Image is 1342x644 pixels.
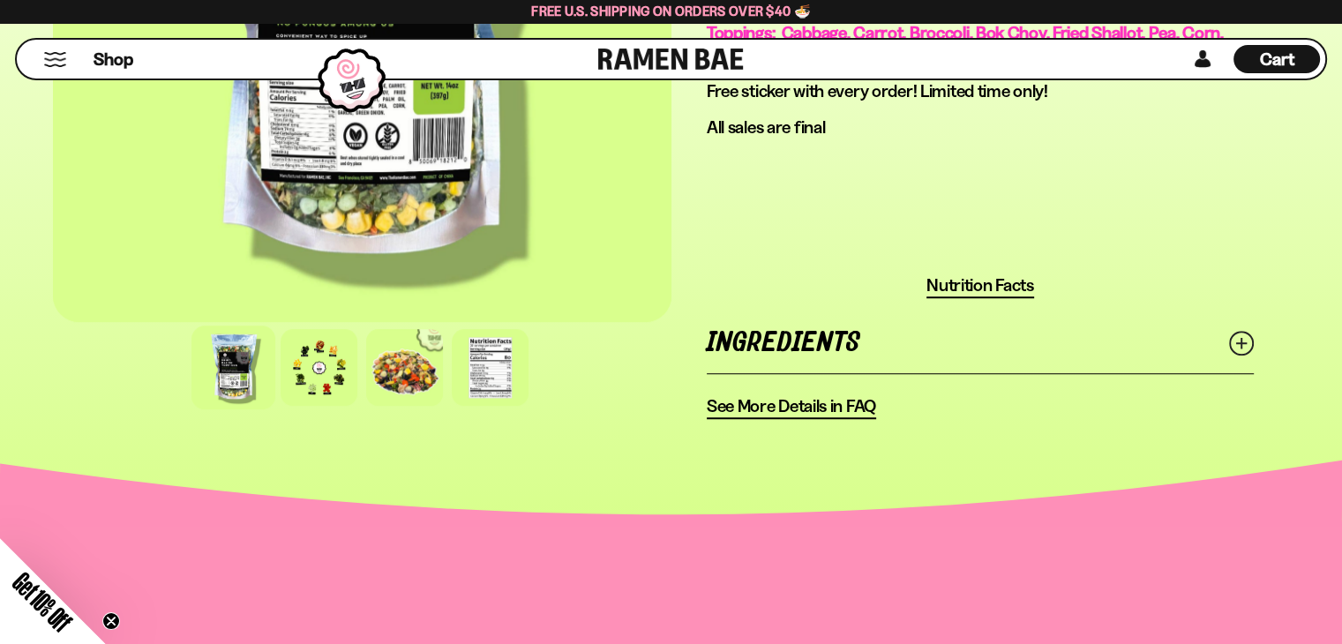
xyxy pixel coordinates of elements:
span: Free U.S. Shipping on Orders over $40 🍜 [531,3,811,19]
span: See More Details in FAQ [707,395,876,417]
a: See More Details in FAQ [707,395,876,419]
span: Shop [94,48,133,71]
button: Close teaser [102,612,120,630]
a: Ingredients [707,312,1254,373]
span: Get 10% Off [8,567,77,636]
span: Nutrition Facts [926,274,1034,296]
a: Shop [94,45,133,73]
button: Mobile Menu Trigger [43,52,67,67]
p: All sales are final [707,116,1254,139]
button: Nutrition Facts [926,274,1034,298]
span: Free sticker with every order! Limited time only! [707,80,1048,101]
a: Cart [1233,40,1320,79]
span: Cart [1260,49,1294,70]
